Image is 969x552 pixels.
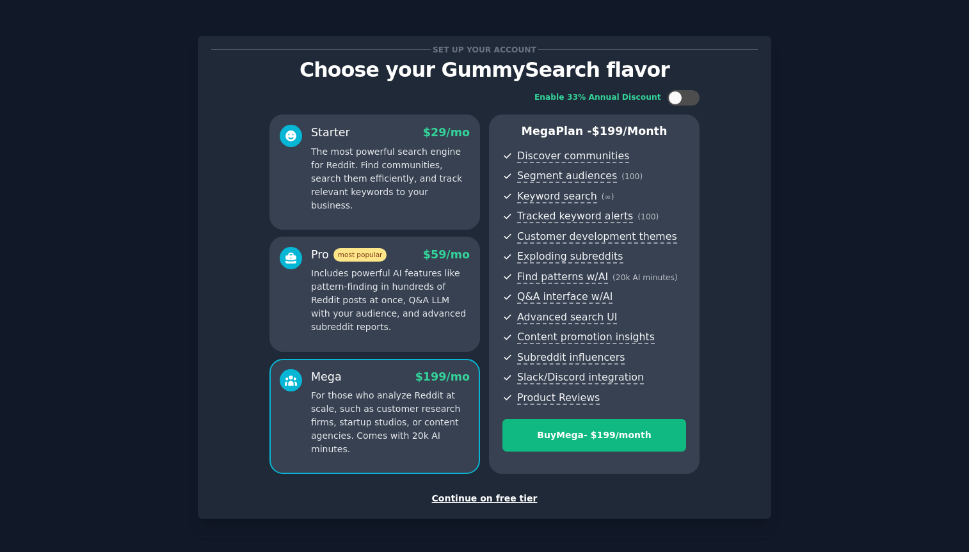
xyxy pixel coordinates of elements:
span: Content promotion insights [517,331,655,344]
div: Pro [311,247,387,263]
div: Continue on free tier [211,492,758,505]
p: Includes powerful AI features like pattern-finding in hundreds of Reddit posts at once, Q&A LLM w... [311,267,470,334]
span: Customer development themes [517,230,677,244]
span: Slack/Discord integration [517,371,644,384]
span: Subreddit influencers [517,351,625,365]
span: Advanced search UI [517,311,617,324]
span: Keyword search [517,190,597,203]
span: ( 100 ) [621,172,643,181]
button: BuyMega- $199/month [502,419,686,452]
p: Choose your GummySearch flavor [211,59,758,81]
span: $ 199 /month [592,125,668,138]
span: $ 29 /mo [423,126,470,139]
span: Find patterns w/AI [517,271,608,284]
span: $ 59 /mo [423,248,470,261]
span: Tracked keyword alerts [517,210,633,223]
span: Segment audiences [517,170,617,183]
span: $ 199 /mo [415,370,470,383]
span: Exploding subreddits [517,250,623,264]
span: most popular [333,248,387,262]
span: Discover communities [517,150,629,163]
span: ( 100 ) [637,212,659,221]
div: Mega [311,369,342,385]
p: Mega Plan - [502,123,686,139]
div: Starter [311,125,350,141]
span: Q&A interface w/AI [517,290,613,304]
p: The most powerful search engine for Reddit. Find communities, search them efficiently, and track ... [311,145,470,212]
span: Product Reviews [517,391,600,405]
div: Buy Mega - $ 199 /month [503,429,685,442]
p: For those who analyze Reddit at scale, such as customer research firms, startup studios, or conte... [311,389,470,456]
span: Set up your account [431,43,539,56]
span: ( 20k AI minutes ) [613,273,678,282]
div: Enable 33% Annual Discount [534,92,661,104]
span: ( ∞ ) [602,193,614,201]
